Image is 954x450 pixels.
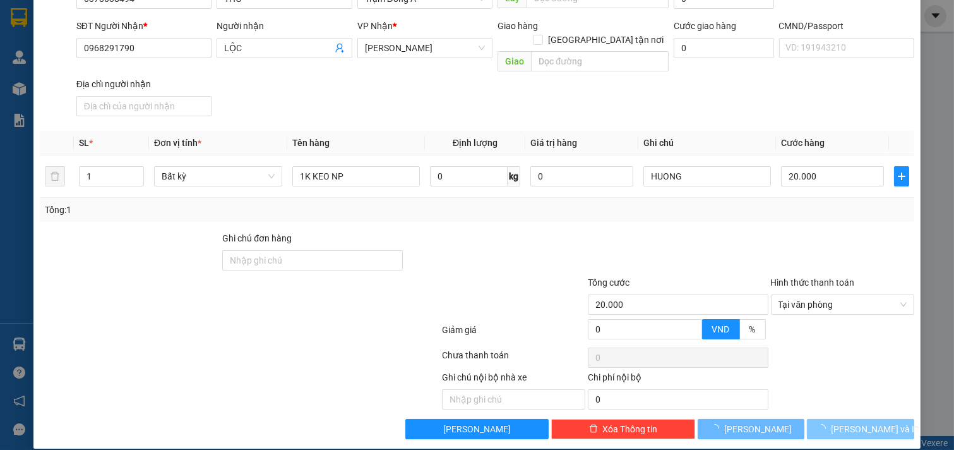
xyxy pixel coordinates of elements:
button: plus [894,166,909,186]
button: delete [45,166,65,186]
span: % [749,324,756,334]
input: Dọc đường [531,51,668,71]
label: Ghi chú đơn hàng [222,233,292,243]
label: Cước giao hàng [674,21,736,31]
div: HIỀN [105,26,289,41]
div: CMND/Passport [779,19,915,33]
span: Tên hàng [292,138,330,148]
span: Hồ Chí Minh [365,39,486,58]
span: D3.ĐUÒNG 5B KHU HIM LAM [GEOGRAPHIC_DATA] [105,59,289,125]
div: HIỆP HƯNG [11,41,97,56]
span: Giao hàng [498,21,538,31]
div: Ghi chú nội bộ nhà xe [442,370,586,389]
input: 0 [530,166,633,186]
th: Ghi chú [638,131,777,155]
div: Tổng: 1 [45,203,369,217]
button: [PERSON_NAME] và In [807,419,914,439]
span: VND [712,324,730,334]
div: Chi phí nội bộ [588,370,768,389]
span: [PERSON_NAME] và In [831,422,919,436]
input: Nhập ghi chú [442,389,586,410]
span: Đơn vị tính [154,138,201,148]
div: SĐT Người Nhận [76,19,212,33]
div: Giảm giá [441,323,587,345]
input: Ghi chú đơn hàng [222,250,402,271]
div: [PERSON_NAME] [105,11,289,26]
span: Gửi: [11,12,30,25]
span: Tổng cước [588,277,629,288]
span: Giá trị hàng [530,138,577,148]
span: Cước hàng [781,138,825,148]
span: delete [589,424,598,434]
span: Định lượng [453,138,498,148]
span: Tại văn phòng [778,295,907,314]
button: deleteXóa Thông tin [551,419,695,439]
span: loading [710,424,724,433]
span: VP Nhận [357,21,393,31]
input: Địa chỉ của người nhận [76,96,212,116]
span: [GEOGRAPHIC_DATA] tận nơi [543,33,669,47]
label: Hình thức thanh toán [771,277,855,288]
div: Trạm Đông Á [11,11,97,41]
span: loading [817,424,831,433]
div: Địa chỉ người nhận [76,77,212,91]
span: Nhận: [105,12,136,25]
div: Chưa thanh toán [441,348,587,370]
span: [PERSON_NAME] [443,422,511,436]
span: user-add [335,43,345,53]
span: kg [508,166,520,186]
div: Người nhận [217,19,352,33]
span: Bất kỳ [162,167,275,186]
span: Giao [498,51,531,71]
span: TC: [105,66,122,79]
span: SL [79,138,89,148]
input: VD: Bàn, Ghế [292,166,420,186]
input: Ghi Chú [643,166,772,186]
input: Cước giao hàng [674,38,774,58]
button: [PERSON_NAME] [698,419,805,439]
span: Xóa Thông tin [603,422,658,436]
button: [PERSON_NAME] [405,419,549,439]
span: plus [895,171,909,181]
span: [PERSON_NAME] [724,422,792,436]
